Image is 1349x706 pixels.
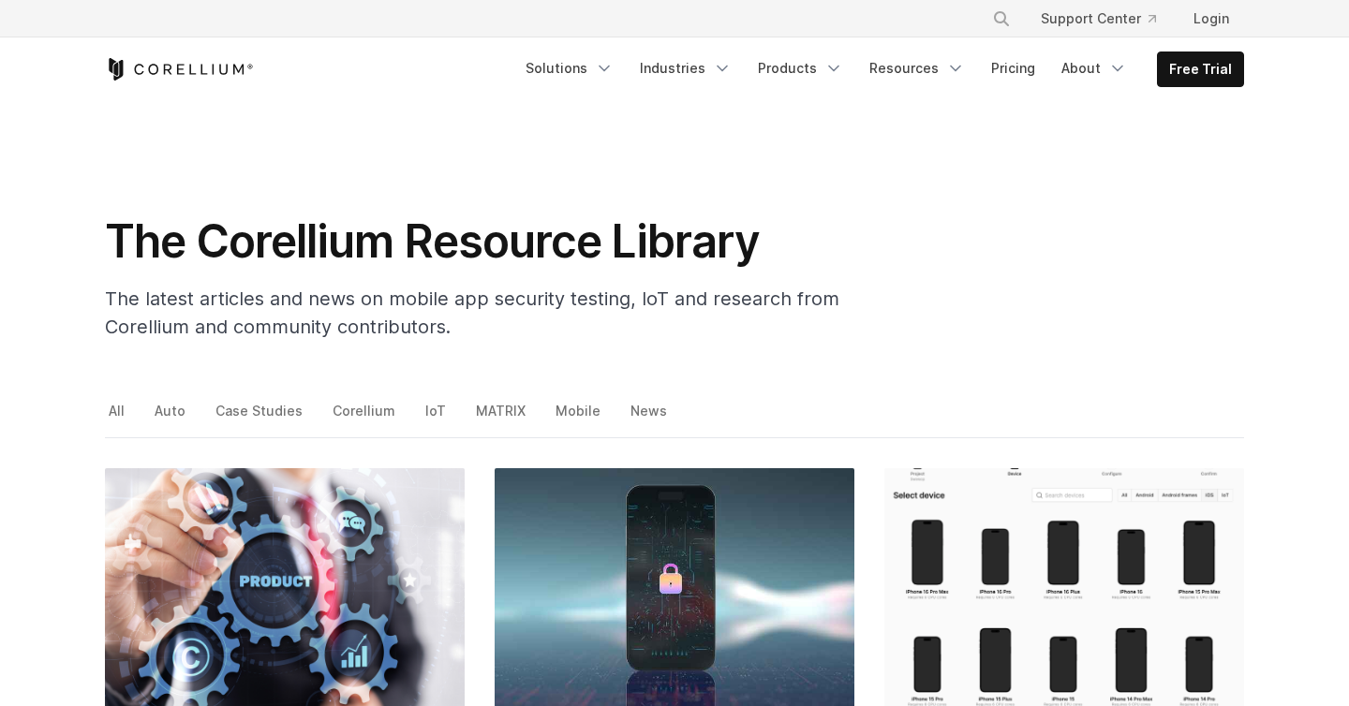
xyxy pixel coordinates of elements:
a: All [105,398,131,437]
a: Login [1179,2,1244,36]
a: Mobile [552,398,607,437]
a: IoT [422,398,452,437]
a: Products [747,51,854,85]
a: Corellium Home [105,58,254,81]
button: Search [985,2,1018,36]
a: Auto [151,398,192,437]
a: Corellium [329,398,402,437]
a: About [1050,51,1138,85]
a: Industries [629,51,743,85]
h1: The Corellium Resource Library [105,213,854,270]
a: Solutions [514,51,625,85]
a: Pricing [980,51,1046,85]
span: The latest articles and news on mobile app security testing, IoT and research from Corellium and ... [105,287,839,338]
a: News [627,398,674,437]
a: MATRIX [472,398,532,437]
a: Resources [858,51,976,85]
div: Navigation Menu [514,51,1244,87]
a: Support Center [1026,2,1171,36]
a: Free Trial [1158,52,1243,86]
a: Case Studies [212,398,309,437]
div: Navigation Menu [970,2,1244,36]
